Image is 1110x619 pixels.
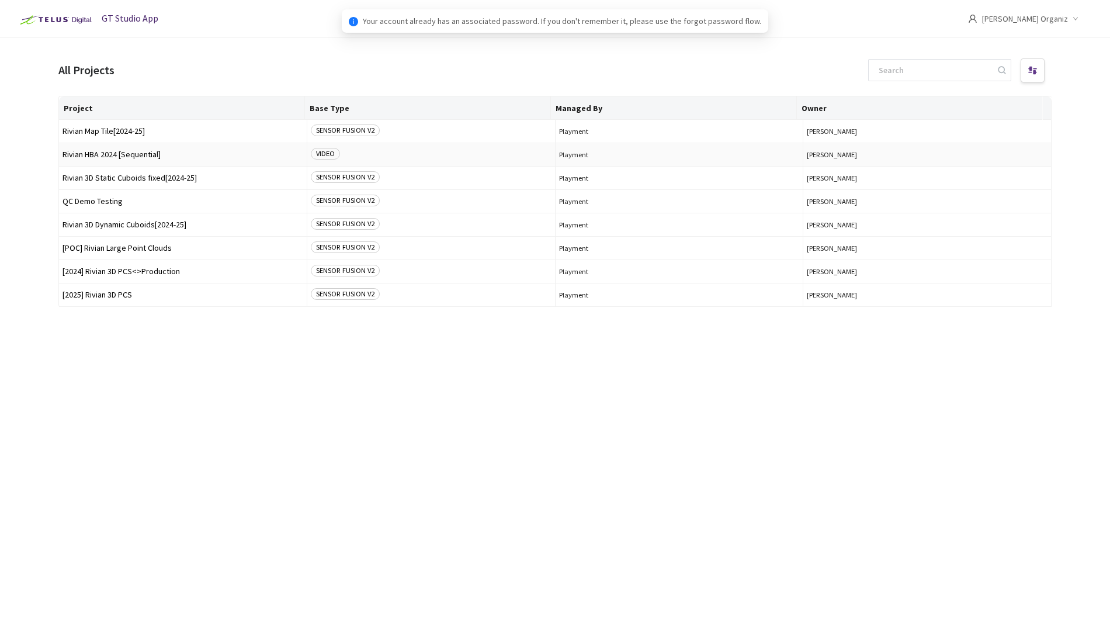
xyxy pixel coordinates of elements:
span: Playment [559,244,800,253]
span: Playment [559,220,800,229]
span: Playment [559,127,800,136]
span: Playment [559,197,800,206]
button: [PERSON_NAME] [807,127,1047,136]
div: All Projects [58,62,115,79]
span: Playment [559,174,800,182]
button: [PERSON_NAME] [807,150,1047,159]
button: [PERSON_NAME] [807,244,1047,253]
th: Base Type [305,96,551,120]
button: [PERSON_NAME] [807,197,1047,206]
button: [PERSON_NAME] [807,291,1047,299]
span: Playment [559,291,800,299]
span: SENSOR FUSION V2 [311,288,380,300]
th: Owner [797,96,1043,120]
span: Rivian HBA 2024 [Sequential] [63,150,303,159]
span: [2024] Rivian 3D PCS<>Production [63,267,303,276]
span: QC Demo Testing [63,197,303,206]
th: Project [59,96,305,120]
button: [PERSON_NAME] [807,174,1047,182]
button: [PERSON_NAME] [807,267,1047,276]
span: Playment [559,267,800,276]
span: Rivian 3D Static Cuboids fixed[2024-25] [63,174,303,182]
span: SENSOR FUSION V2 [311,125,380,136]
input: Search [872,60,996,81]
span: Your account already has an associated password. If you don't remember it, please use the forgot ... [363,15,761,27]
span: Rivian Map Tile[2024-25] [63,127,303,136]
span: Rivian 3D Dynamic Cuboids[2024-25] [63,220,303,229]
span: SENSOR FUSION V2 [311,265,380,276]
span: SENSOR FUSION V2 [311,218,380,230]
img: Telus [14,11,95,29]
th: Managed By [551,96,797,120]
span: SENSOR FUSION V2 [311,241,380,253]
span: SENSOR FUSION V2 [311,195,380,206]
span: SENSOR FUSION V2 [311,171,380,183]
span: Playment [559,150,800,159]
span: [POC] Rivian Large Point Clouds [63,244,303,253]
span: user [968,14,977,23]
button: [PERSON_NAME] [807,220,1047,229]
span: VIDEO [311,148,340,160]
span: down [1073,16,1078,22]
span: info-circle [349,17,358,26]
span: [2025] Rivian 3D PCS [63,291,303,299]
span: GT Studio App [102,12,158,24]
